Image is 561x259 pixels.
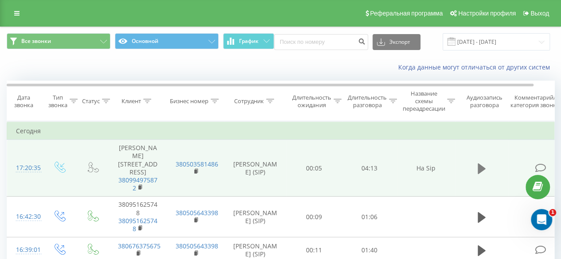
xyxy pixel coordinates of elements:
[7,33,110,49] button: Все звонки
[115,33,219,49] button: Основной
[398,63,554,71] a: Когда данные могут отличаться от других систем
[530,10,549,17] span: Выход
[109,197,167,237] td: 380951625748
[370,10,443,17] span: Реферальная программа
[176,160,218,168] a: 380503581486
[7,94,40,109] div: Дата звонка
[224,140,286,197] td: [PERSON_NAME] (SIP)
[118,176,157,192] a: 380994975872
[224,197,286,237] td: [PERSON_NAME] (SIP)
[176,209,218,217] a: 380505643398
[531,209,552,230] iframe: Intercom live chat
[16,208,34,225] div: 16:42:30
[402,90,445,112] div: Название схемы переадресации
[458,10,516,17] span: Настройки профиля
[373,34,420,50] button: Экспорт
[223,33,274,49] button: График
[109,140,167,197] td: [PERSON_NAME][STREET_ADDRESS]
[397,140,455,197] td: На Sip
[274,34,368,50] input: Поиск по номеру
[118,216,157,233] a: 380951625748
[463,94,506,109] div: Аудиозапись разговора
[16,159,34,177] div: 17:20:35
[234,97,264,105] div: Сотрудник
[342,140,397,197] td: 04:13
[286,140,342,197] td: 00:05
[342,197,397,237] td: 01:06
[122,97,141,105] div: Клиент
[170,97,208,105] div: Бизнес номер
[16,241,34,259] div: 16:39:01
[82,97,100,105] div: Статус
[286,197,342,237] td: 00:09
[176,242,218,250] a: 380505643398
[21,38,51,45] span: Все звонки
[292,94,331,109] div: Длительность ожидания
[348,94,387,109] div: Длительность разговора
[549,209,556,216] span: 1
[118,242,161,250] a: 380676375675
[48,94,67,109] div: Тип звонка
[239,38,259,44] span: График
[509,94,561,109] div: Комментарий/категория звонка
